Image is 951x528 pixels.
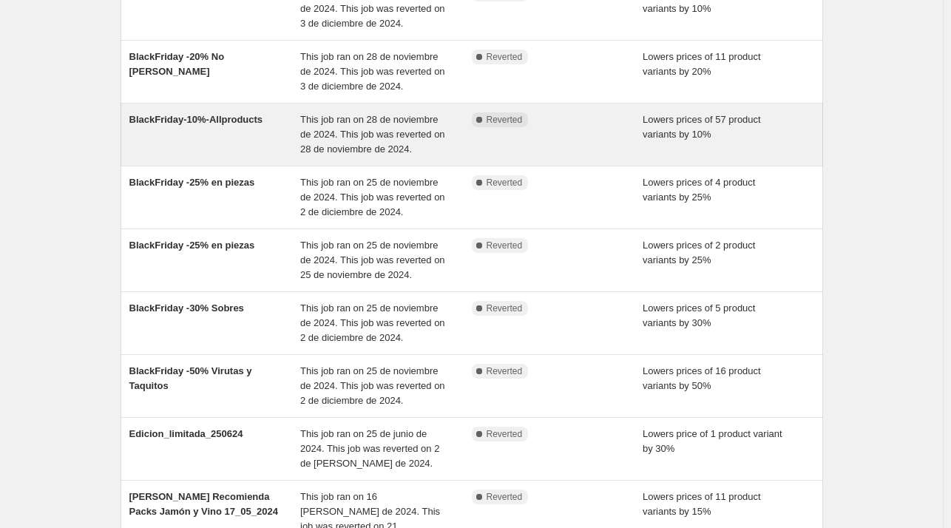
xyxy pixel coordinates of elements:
[643,177,755,203] span: Lowers prices of 4 product variants by 25%
[643,491,761,517] span: Lowers prices of 11 product variants by 15%
[300,302,445,343] span: This job ran on 25 de noviembre de 2024. This job was reverted on 2 de diciembre de 2024.
[129,51,225,77] span: BlackFriday -20% No [PERSON_NAME]
[487,365,523,377] span: Reverted
[487,240,523,251] span: Reverted
[300,177,445,217] span: This job ran on 25 de noviembre de 2024. This job was reverted on 2 de diciembre de 2024.
[643,114,761,140] span: Lowers prices of 57 product variants by 10%
[129,365,252,391] span: BlackFriday -50% Virutas y Taquitos
[300,51,445,92] span: This job ran on 28 de noviembre de 2024. This job was reverted on 3 de diciembre de 2024.
[129,240,255,251] span: BlackFriday -25% en piezas
[129,491,278,517] span: [PERSON_NAME] Recomienda Packs Jamón y Vino 17_05_2024
[643,240,755,265] span: Lowers prices of 2 product variants by 25%
[643,365,761,391] span: Lowers prices of 16 product variants by 50%
[129,177,255,188] span: BlackFriday -25% en piezas
[487,51,523,63] span: Reverted
[129,114,263,125] span: BlackFriday-10%-Allproducts
[643,51,761,77] span: Lowers prices of 11 product variants by 20%
[487,114,523,126] span: Reverted
[643,302,755,328] span: Lowers prices of 5 product variants by 30%
[487,177,523,189] span: Reverted
[300,114,445,155] span: This job ran on 28 de noviembre de 2024. This job was reverted on 28 de noviembre de 2024.
[129,302,244,314] span: BlackFriday -30% Sobres
[129,428,243,439] span: Edicion_limitada_250624
[300,428,439,469] span: This job ran on 25 de junio de 2024. This job was reverted on 2 de [PERSON_NAME] de 2024.
[487,428,523,440] span: Reverted
[487,491,523,503] span: Reverted
[300,240,445,280] span: This job ran on 25 de noviembre de 2024. This job was reverted on 25 de noviembre de 2024.
[643,428,782,454] span: Lowers price of 1 product variant by 30%
[300,365,445,406] span: This job ran on 25 de noviembre de 2024. This job was reverted on 2 de diciembre de 2024.
[487,302,523,314] span: Reverted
